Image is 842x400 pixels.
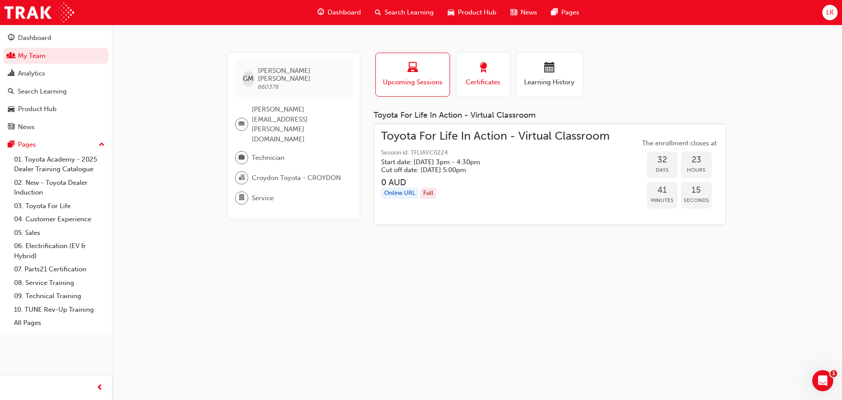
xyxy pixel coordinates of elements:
[96,382,103,393] span: prev-icon
[4,65,108,82] a: Analytics
[478,62,489,74] span: award-icon
[258,83,279,90] span: 660376
[8,52,14,60] span: people-icon
[381,131,610,141] span: Toyota For Life In Action - Virtual Classroom
[381,148,610,158] span: Session id: TFLIAVC0224
[239,119,245,130] span: email-icon
[822,5,838,20] button: LK
[18,33,51,43] div: Dashboard
[252,173,341,183] span: Croydon Toyota - CROYDON
[4,48,108,64] a: My Team
[382,77,443,87] span: Upcoming Sessions
[8,141,14,149] span: pages-icon
[458,7,496,18] span: Product Hub
[374,111,726,120] div: Toyota For Life In Action - Virtual Classroom
[510,7,517,18] span: news-icon
[252,105,346,144] span: [PERSON_NAME][EMAIL_ADDRESS][PERSON_NAME][DOMAIN_NAME]
[11,289,108,303] a: 09. Technical Training
[11,213,108,226] a: 04. Customer Experience
[318,7,324,18] span: guage-icon
[4,28,108,137] button: DashboardMy TeamAnalyticsSearch LearningProduct HubNews
[11,153,108,176] a: 01. Toyota Academy - 2025 Dealer Training Catalogue
[647,165,678,175] span: Days
[4,101,108,117] a: Product Hub
[375,53,450,97] button: Upcoming Sessions
[407,62,418,74] span: laptop-icon
[11,303,108,317] a: 10. TUNE Rev-Up Training
[18,86,67,97] div: Search Learning
[640,138,719,148] span: The enrollment closes at
[681,195,712,205] span: Seconds
[4,119,108,135] a: News
[464,77,503,87] span: Certificates
[826,7,834,18] span: LK
[8,123,14,131] span: news-icon
[11,226,108,240] a: 05. Sales
[381,177,610,187] h3: 0 AUD
[11,239,108,263] a: 06. Electrification (EV & Hybrid)
[812,370,833,391] iframe: Intercom live chat
[381,131,719,218] a: Toyota For Life In Action - Virtual ClassroomSession id: TFLIAVC0224Start date: [DATE] 3pm - 4:30...
[420,187,436,199] div: Full
[8,105,14,113] span: car-icon
[4,83,108,100] a: Search Learning
[647,195,678,205] span: Minutes
[18,140,36,150] div: Pages
[517,53,582,97] button: Learning History
[99,139,105,151] span: up-icon
[252,153,285,163] span: Technician
[381,158,596,166] h5: Start date: [DATE] 3pm - 4:30pm
[381,166,596,174] h5: Cut off date: [DATE] 5:00pm
[258,67,345,83] span: [PERSON_NAME] [PERSON_NAME]
[551,7,558,18] span: pages-icon
[457,53,510,97] button: Certificates
[252,193,274,203] span: Service
[544,62,555,74] span: calendar-icon
[243,74,253,84] span: GM
[8,88,14,96] span: search-icon
[441,4,503,22] a: car-iconProduct Hub
[4,30,108,46] a: Dashboard
[448,7,454,18] span: car-icon
[4,3,74,22] img: Trak
[561,7,579,18] span: Pages
[521,7,537,18] span: News
[681,165,712,175] span: Hours
[328,7,361,18] span: Dashboard
[18,122,35,132] div: News
[368,4,441,22] a: search-iconSearch Learning
[647,155,678,165] span: 32
[381,187,418,199] div: Online URL
[4,137,108,153] button: Pages
[11,316,108,330] a: All Pages
[523,77,576,87] span: Learning History
[503,4,544,22] a: news-iconNews
[544,4,586,22] a: pages-iconPages
[11,276,108,290] a: 08. Service Training
[647,185,678,195] span: 41
[18,68,45,79] div: Analytics
[18,104,57,114] div: Product Hub
[375,7,381,18] span: search-icon
[385,7,434,18] span: Search Learning
[310,4,368,22] a: guage-iconDashboard
[239,172,245,184] span: organisation-icon
[11,199,108,213] a: 03. Toyota For Life
[681,185,712,195] span: 15
[8,70,14,78] span: chart-icon
[681,155,712,165] span: 23
[239,192,245,204] span: department-icon
[830,370,837,377] span: 1
[11,263,108,276] a: 07. Parts21 Certification
[239,152,245,163] span: briefcase-icon
[11,176,108,199] a: 02. New - Toyota Dealer Induction
[8,34,14,42] span: guage-icon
